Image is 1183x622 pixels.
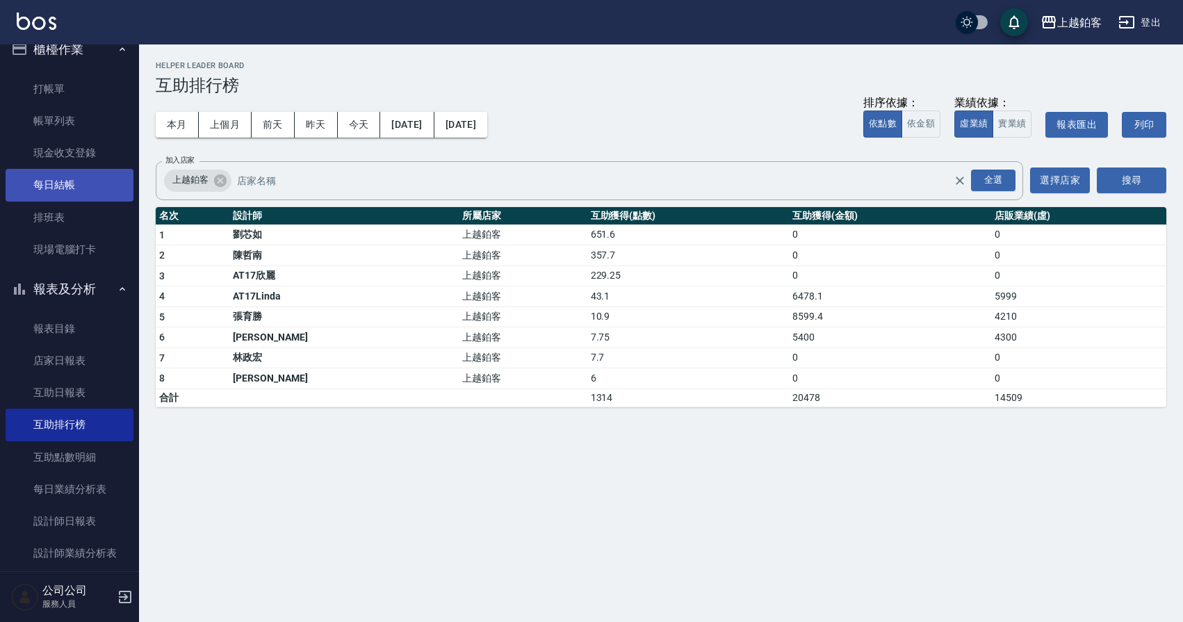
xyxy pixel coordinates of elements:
[199,112,252,138] button: 上個月
[950,171,970,190] button: Clear
[159,270,165,281] span: 3
[156,207,229,225] th: 名次
[1030,167,1090,193] button: 選擇店家
[159,352,165,363] span: 7
[42,584,113,598] h5: 公司公司
[587,327,790,348] td: 7.75
[1057,14,1102,31] div: 上越鉑客
[459,265,587,286] td: 上越鉑客
[587,306,790,327] td: 10.9
[229,327,458,348] td: [PERSON_NAME]
[229,245,458,266] td: 陳哲南
[991,207,1166,225] th: 店販業績(虛)
[459,207,587,225] th: 所屬店家
[164,173,217,187] span: 上越鉑客
[159,249,165,261] span: 2
[338,112,381,138] button: 今天
[6,202,133,234] a: 排班表
[789,265,991,286] td: 0
[6,169,133,201] a: 每日結帳
[991,286,1166,307] td: 5999
[156,388,229,407] td: 合計
[863,111,902,138] button: 依點數
[6,313,133,345] a: 報表目錄
[789,224,991,245] td: 0
[6,105,133,137] a: 帳單列表
[1113,10,1166,35] button: 登出
[164,170,231,192] div: 上越鉑客
[991,347,1166,368] td: 0
[6,505,133,537] a: 設計師日報表
[295,112,338,138] button: 昨天
[165,155,195,165] label: 加入店家
[6,570,133,602] a: 設計師排行榜
[156,76,1166,95] h3: 互助排行榜
[42,598,113,610] p: 服務人員
[1122,112,1166,138] button: 列印
[789,245,991,266] td: 0
[6,345,133,377] a: 店家日報表
[6,31,133,67] button: 櫃檯作業
[229,368,458,389] td: [PERSON_NAME]
[954,111,993,138] button: 虛業績
[6,377,133,409] a: 互助日報表
[6,409,133,441] a: 互助排行榜
[968,167,1018,194] button: Open
[234,168,979,193] input: 店家名稱
[587,347,790,368] td: 7.7
[6,137,133,169] a: 現金收支登錄
[6,537,133,569] a: 設計師業績分析表
[991,368,1166,389] td: 0
[1035,8,1107,37] button: 上越鉑客
[954,96,1031,111] div: 業績依據：
[789,388,991,407] td: 20478
[459,347,587,368] td: 上越鉑客
[459,224,587,245] td: 上越鉑客
[1097,167,1166,193] button: 搜尋
[159,332,165,343] span: 6
[229,347,458,368] td: 林政宏
[991,306,1166,327] td: 4210
[229,286,458,307] td: AT17Linda
[159,311,165,322] span: 5
[587,224,790,245] td: 651.6
[789,327,991,348] td: 5400
[159,373,165,384] span: 8
[587,245,790,266] td: 357.7
[789,306,991,327] td: 8599.4
[1045,112,1108,138] button: 報表匯出
[252,112,295,138] button: 前天
[587,368,790,389] td: 6
[459,368,587,389] td: 上越鉑客
[991,388,1166,407] td: 14509
[17,13,56,30] img: Logo
[229,306,458,327] td: 張育勝
[863,96,940,111] div: 排序依據：
[789,368,991,389] td: 0
[11,583,39,611] img: Person
[789,207,991,225] th: 互助獲得(金額)
[459,306,587,327] td: 上越鉑客
[229,207,458,225] th: 設計師
[159,290,165,302] span: 4
[459,286,587,307] td: 上越鉑客
[159,229,165,240] span: 1
[434,112,487,138] button: [DATE]
[901,111,940,138] button: 依金額
[587,207,790,225] th: 互助獲得(點數)
[789,347,991,368] td: 0
[6,441,133,473] a: 互助點數明細
[587,388,790,407] td: 1314
[156,207,1166,407] table: a dense table
[459,245,587,266] td: 上越鉑客
[380,112,434,138] button: [DATE]
[993,111,1031,138] button: 實業績
[156,112,199,138] button: 本月
[991,265,1166,286] td: 0
[991,327,1166,348] td: 4300
[459,327,587,348] td: 上越鉑客
[971,170,1015,191] div: 全選
[789,286,991,307] td: 6478.1
[229,224,458,245] td: 劉芯如
[587,286,790,307] td: 43.1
